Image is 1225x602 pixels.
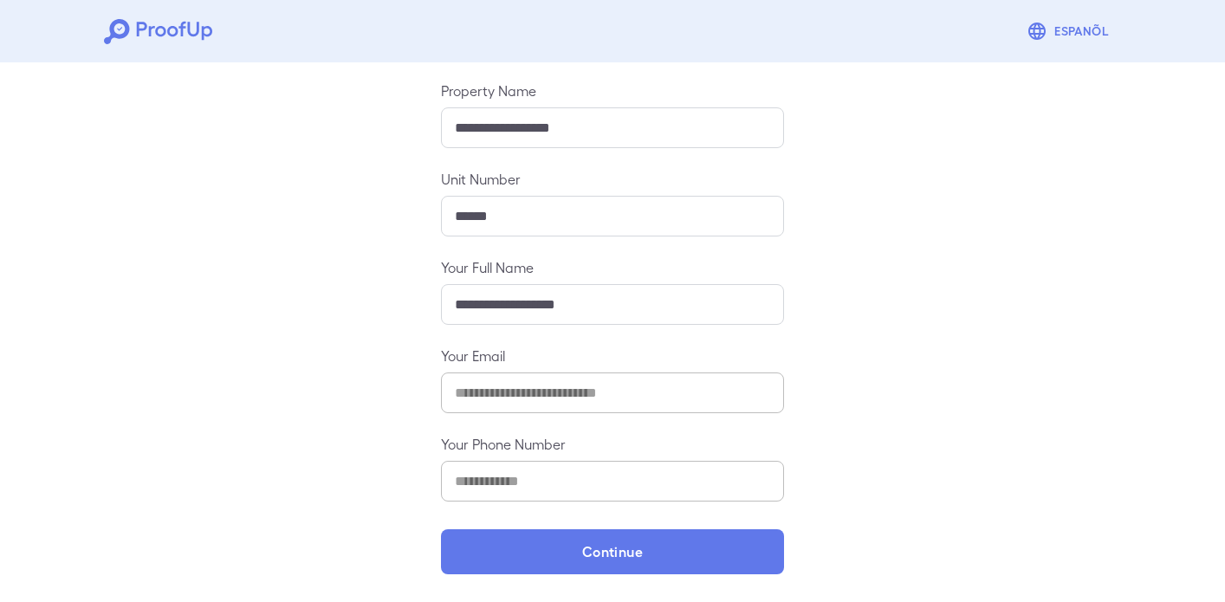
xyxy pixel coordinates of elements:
label: Property Name [441,81,784,100]
label: Your Full Name [441,257,784,277]
label: Your Email [441,346,784,366]
button: Espanõl [1020,14,1121,49]
label: Unit Number [441,169,784,189]
button: Continue [441,529,784,574]
label: Your Phone Number [441,434,784,454]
